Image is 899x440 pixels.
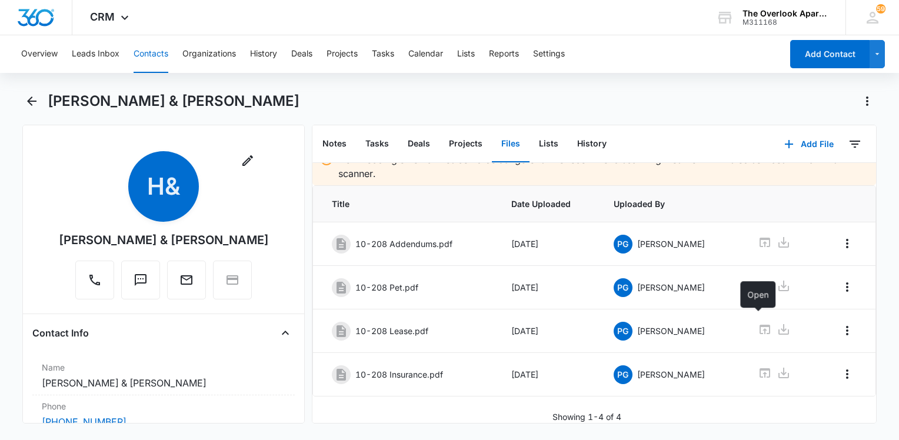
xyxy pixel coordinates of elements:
[355,238,452,250] p: 10-208 Addendums.pdf
[167,261,206,299] button: Email
[492,126,530,162] button: Files
[355,368,443,381] p: 10-208 Insurance.pdf
[637,281,705,294] p: [PERSON_NAME]
[838,278,857,296] button: Overflow Menu
[90,11,115,23] span: CRM
[355,325,428,337] p: 10-208 Lease.pdf
[876,4,885,14] span: 59
[355,281,418,294] p: 10-208 Pet.pdf
[408,35,443,73] button: Calendar
[276,324,295,342] button: Close
[32,395,295,434] div: Phone[PHONE_NUMBER]
[742,18,828,26] div: account id
[338,152,869,181] p: Downloading external files could be dangerous. We recommend scanning files from untrusted sources...
[614,365,632,384] span: PG
[533,35,565,73] button: Settings
[59,231,269,249] div: [PERSON_NAME] & [PERSON_NAME]
[42,361,285,374] label: Name
[356,126,398,162] button: Tasks
[790,40,870,68] button: Add Contact
[742,9,828,18] div: account name
[773,130,845,158] button: Add File
[845,135,864,154] button: Filters
[497,266,599,309] td: [DATE]
[497,353,599,396] td: [DATE]
[72,35,119,73] button: Leads Inbox
[291,35,312,73] button: Deals
[511,198,585,210] span: Date Uploaded
[740,281,775,308] div: Open
[568,126,616,162] button: History
[637,238,705,250] p: [PERSON_NAME]
[637,325,705,337] p: [PERSON_NAME]
[332,198,483,210] span: Title
[838,321,857,340] button: Overflow Menu
[530,126,568,162] button: Lists
[489,35,519,73] button: Reports
[614,322,632,341] span: PG
[327,35,358,73] button: Projects
[167,279,206,289] a: Email
[439,126,492,162] button: Projects
[614,235,632,254] span: PG
[313,126,356,162] button: Notes
[75,261,114,299] button: Call
[42,376,285,390] dd: [PERSON_NAME] & [PERSON_NAME]
[32,326,89,340] h4: Contact Info
[48,92,299,110] h1: [PERSON_NAME] & [PERSON_NAME]
[42,400,285,412] label: Phone
[398,126,439,162] button: Deals
[42,415,126,429] a: [PHONE_NUMBER]
[497,309,599,353] td: [DATE]
[637,368,705,381] p: [PERSON_NAME]
[32,356,295,395] div: Name[PERSON_NAME] & [PERSON_NAME]
[552,411,621,423] p: Showing 1-4 of 4
[121,261,160,299] button: Text
[75,279,114,289] a: Call
[838,234,857,253] button: Overflow Menu
[858,92,877,111] button: Actions
[497,222,599,266] td: [DATE]
[838,365,857,384] button: Overflow Menu
[21,35,58,73] button: Overview
[22,92,41,111] button: Back
[614,198,730,210] span: Uploaded By
[121,279,160,289] a: Text
[457,35,475,73] button: Lists
[134,35,168,73] button: Contacts
[250,35,277,73] button: History
[614,278,632,297] span: PG
[876,4,885,14] div: notifications count
[128,151,199,222] span: H&
[372,35,394,73] button: Tasks
[182,35,236,73] button: Organizations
